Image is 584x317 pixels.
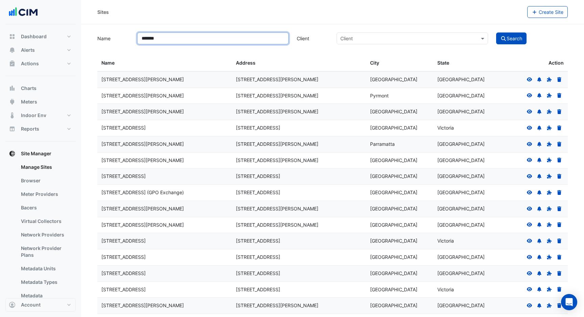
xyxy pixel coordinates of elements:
a: Delete Site [556,238,562,244]
div: Pyrmont [370,92,429,100]
a: Metadata Types [16,275,76,289]
span: Alerts [21,47,35,53]
div: [GEOGRAPHIC_DATA] [437,173,496,180]
a: Network Providers [16,228,76,242]
div: Victoria [437,124,496,132]
app-icon: Site Manager [9,150,16,157]
div: [STREET_ADDRESS] [236,173,362,180]
span: State [437,60,449,66]
div: [STREET_ADDRESS][PERSON_NAME] [101,76,228,84]
div: [STREET_ADDRESS] [101,270,228,277]
a: Browser [16,174,76,187]
button: Indoor Env [5,109,76,122]
span: Meters [21,98,37,105]
div: [GEOGRAPHIC_DATA] [370,205,429,213]
div: [GEOGRAPHIC_DATA] [437,108,496,116]
button: Create Site [527,6,568,18]
div: [GEOGRAPHIC_DATA] [437,253,496,261]
img: Company Logo [8,5,39,19]
app-icon: Reports [9,126,16,132]
div: [STREET_ADDRESS][PERSON_NAME] [101,302,228,310]
div: [GEOGRAPHIC_DATA] [437,92,496,100]
a: Delete Site [556,206,562,211]
a: Delete Site [556,157,562,163]
div: [GEOGRAPHIC_DATA] [370,76,429,84]
a: Delete Site [556,189,562,195]
button: Actions [5,57,76,70]
div: [STREET_ADDRESS][PERSON_NAME] [236,92,362,100]
div: [GEOGRAPHIC_DATA] [437,221,496,229]
span: Name [101,60,115,66]
span: Actions [21,60,39,67]
button: Alerts [5,43,76,57]
div: [STREET_ADDRESS] [101,237,228,245]
div: [STREET_ADDRESS][PERSON_NAME] [236,157,362,164]
div: [STREET_ADDRESS][PERSON_NAME] [101,221,228,229]
div: [GEOGRAPHIC_DATA] [437,157,496,164]
div: [STREET_ADDRESS][PERSON_NAME] [236,205,362,213]
span: Dashboard [21,33,47,40]
div: [STREET_ADDRESS] [236,189,362,197]
div: [GEOGRAPHIC_DATA] [370,108,429,116]
div: [GEOGRAPHIC_DATA] [370,302,429,310]
div: [GEOGRAPHIC_DATA] [370,270,429,277]
div: [GEOGRAPHIC_DATA] [370,221,429,229]
button: Charts [5,82,76,95]
div: [GEOGRAPHIC_DATA] [370,286,429,294]
div: [STREET_ADDRESS][PERSON_NAME] [236,108,362,116]
button: Account [5,298,76,312]
button: Search [496,32,527,44]
a: Delete Site [556,302,562,308]
app-icon: Alerts [9,47,16,53]
span: Indoor Env [21,112,46,119]
div: [STREET_ADDRESS] [236,253,362,261]
a: Delete Site [556,93,562,98]
a: Metadata Units [16,262,76,275]
div: [STREET_ADDRESS][PERSON_NAME] [101,108,228,116]
div: [STREET_ADDRESS][PERSON_NAME] [236,221,362,229]
a: Bacers [16,201,76,214]
a: Meter Providers [16,187,76,201]
span: Charts [21,85,36,92]
a: Virtual Collectors [16,214,76,228]
div: [STREET_ADDRESS][PERSON_NAME] [236,302,362,310]
a: Delete Site [556,270,562,276]
div: [STREET_ADDRESS] [236,237,362,245]
div: [GEOGRAPHIC_DATA] [370,173,429,180]
a: Delete Site [556,254,562,260]
div: Parramatta [370,140,429,148]
div: Victoria [437,237,496,245]
div: [GEOGRAPHIC_DATA] [437,76,496,84]
a: Network Provider Plans [16,242,76,262]
button: Reports [5,122,76,136]
app-icon: Dashboard [9,33,16,40]
div: [STREET_ADDRESS] [101,124,228,132]
div: [STREET_ADDRESS] [236,124,362,132]
div: [GEOGRAPHIC_DATA] [370,157,429,164]
div: [STREET_ADDRESS][PERSON_NAME] [101,205,228,213]
a: Manage Sites [16,160,76,174]
div: [STREET_ADDRESS] (GPO Exchange) [101,189,228,197]
div: Sites [97,8,109,16]
span: City [370,60,379,66]
label: Client [293,32,333,44]
div: [STREET_ADDRESS] [101,173,228,180]
a: Delete Site [556,173,562,179]
app-icon: Meters [9,98,16,105]
div: [GEOGRAPHIC_DATA] [437,140,496,148]
div: [STREET_ADDRESS] [236,286,362,294]
div: [GEOGRAPHIC_DATA] [437,270,496,277]
div: [STREET_ADDRESS][PERSON_NAME] [101,92,228,100]
div: [STREET_ADDRESS][PERSON_NAME] [236,76,362,84]
div: [STREET_ADDRESS] [101,286,228,294]
a: Metadata [16,289,76,302]
div: [GEOGRAPHIC_DATA] [437,205,496,213]
a: Delete Site [556,76,562,82]
button: Dashboard [5,30,76,43]
a: Delete Site [556,125,562,131]
app-icon: Indoor Env [9,112,16,119]
a: Delete Site [556,287,562,292]
app-icon: Charts [9,85,16,92]
div: [STREET_ADDRESS][PERSON_NAME] [101,140,228,148]
div: [GEOGRAPHIC_DATA] [370,124,429,132]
